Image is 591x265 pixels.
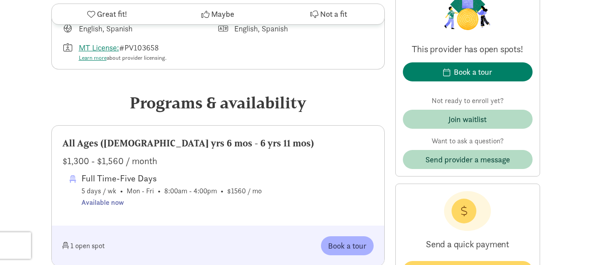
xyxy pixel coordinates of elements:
[403,110,533,129] button: Join waitlist
[97,8,127,20] span: Great fit!
[273,4,384,24] button: Not a fit
[79,42,119,53] a: MT License:
[79,23,132,35] div: English, Spanish
[79,54,166,62] div: about provider licensing.
[425,154,510,165] span: Send provider a message
[62,154,374,168] div: $1,300 - $1,560 / month
[62,236,218,255] div: 1 open spot
[79,42,166,62] div: #PV103658
[62,136,374,150] div: All Ages ([DEMOGRAPHIC_DATA] yrs 6 mos - 6 yrs 11 mos)
[218,23,374,35] div: Languages spoken
[403,43,533,55] p: This provider has open spots!
[62,23,218,35] div: Languages taught
[403,136,533,146] p: Want to ask a question?
[81,197,262,208] div: Available now
[320,8,347,20] span: Not a fit
[403,62,533,81] button: Book a tour
[51,91,385,115] div: Programs & availability
[448,113,487,125] div: Join waitlist
[403,96,533,106] p: Not ready to enroll yet?
[328,240,367,252] span: Book a tour
[62,42,218,62] div: License number
[52,4,162,24] button: Great fit!
[321,236,374,255] button: Book a tour
[81,171,262,208] span: 5 days / wk • Mon - Fri • 8:00am - 4:00pm • $1560 / mo
[403,150,533,169] button: Send provider a message
[454,66,492,78] div: Book a tour
[234,23,288,35] div: English, Spanish
[162,4,273,24] button: Maybe
[79,54,107,61] a: Learn more
[403,231,533,257] p: Send a quick payment
[81,171,262,185] div: Full Time-Five Days
[211,8,234,20] span: Maybe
